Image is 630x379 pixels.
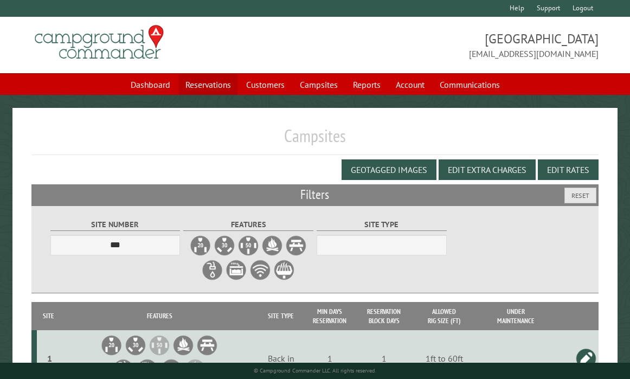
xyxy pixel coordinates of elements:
div: 1ft to 60ft [413,353,475,364]
li: Picnic Table [196,335,218,356]
li: 20A Electrical Hookup [101,335,123,356]
label: Water Hookup [202,259,223,281]
th: Under Maintenance [477,302,555,330]
button: Geotagged Images [342,159,436,180]
h1: Campsites [31,125,599,155]
span: [GEOGRAPHIC_DATA] [EMAIL_ADDRESS][DOMAIN_NAME] [315,30,599,60]
img: Campground Commander [31,21,167,63]
a: Account [389,74,431,95]
h2: Filters [31,184,599,205]
div: 1 [304,353,355,364]
button: Edit Rates [538,159,599,180]
label: 30A Electrical Hookup [214,235,235,256]
th: Allowed Rig Size (ft) [411,302,477,330]
th: Site Type [259,302,303,330]
a: Customers [240,74,291,95]
th: Min Days Reservation [303,302,357,330]
label: Picnic Table [285,235,307,256]
th: Site [37,302,60,330]
label: Sewer Hookup [226,259,247,281]
label: Site Type [317,219,446,231]
label: 50A Electrical Hookup [237,235,259,256]
li: 50A Electrical Hookup [149,335,170,356]
div: 1 [359,353,410,364]
th: Features [60,302,259,330]
button: Edit Extra Charges [439,159,536,180]
a: Reservations [179,74,237,95]
small: © Campground Commander LLC. All rights reserved. [254,367,376,374]
a: Dashboard [124,74,177,95]
a: Communications [433,74,506,95]
a: Reports [346,74,387,95]
button: Reset [564,188,596,203]
label: Site Number [50,219,180,231]
a: Campsites [293,74,344,95]
th: Reservation Block Days [357,302,411,330]
li: 30A Electrical Hookup [125,335,146,356]
label: Firepit [261,235,283,256]
li: Firepit [172,335,194,356]
label: 20A Electrical Hookup [190,235,211,256]
label: Features [183,219,313,231]
a: Edit this campsite [575,348,597,369]
div: Back in [261,353,301,364]
label: WiFi Service [249,259,271,281]
div: 1 [41,353,58,364]
label: Grill [273,259,295,281]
